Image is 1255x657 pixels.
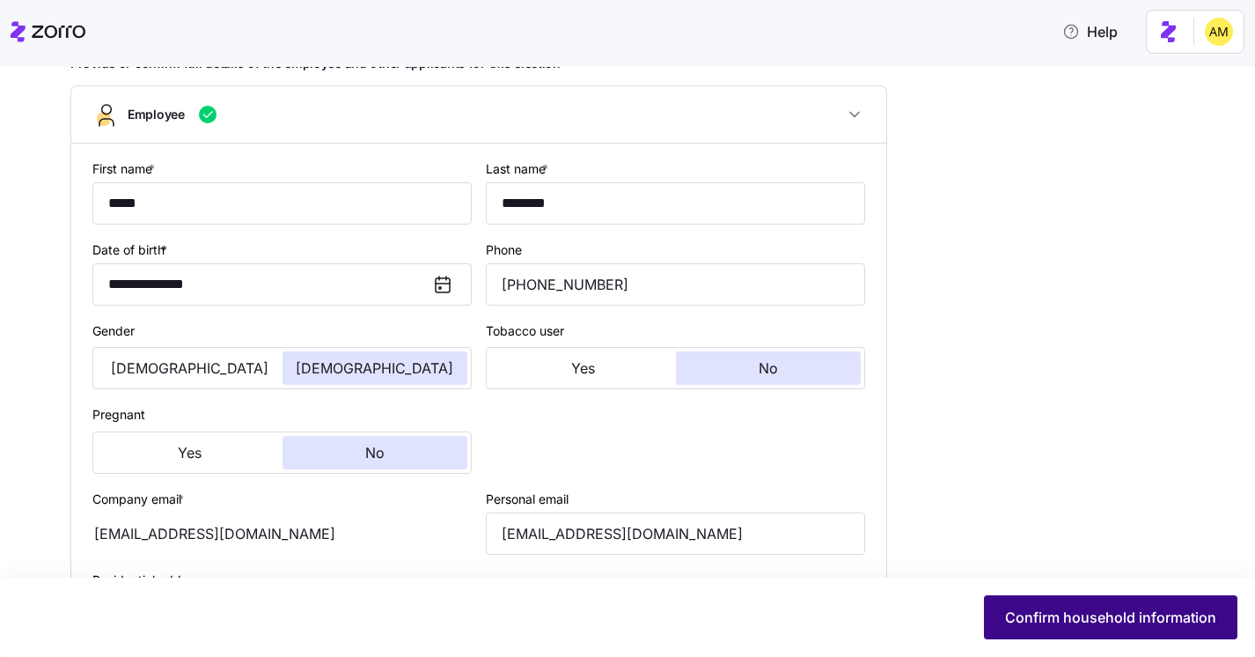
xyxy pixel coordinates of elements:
[92,405,145,424] label: Pregnant
[1205,18,1233,46] img: dfaaf2f2725e97d5ef9e82b99e83f4d7
[128,106,185,123] span: Employee
[296,361,453,375] span: [DEMOGRAPHIC_DATA]
[178,446,202,460] span: Yes
[984,595,1237,639] button: Confirm household information
[486,159,552,179] label: Last name
[571,361,595,375] span: Yes
[759,361,778,375] span: No
[92,490,187,509] label: Company email
[1062,21,1118,42] span: Help
[486,321,564,341] label: Tobacco user
[486,240,522,260] label: Phone
[1005,607,1216,628] span: Confirm household information
[92,321,135,341] label: Gender
[92,571,205,590] label: Residential address
[365,446,385,460] span: No
[486,490,569,509] label: Personal email
[1048,14,1132,49] button: Help
[486,263,865,306] input: Phone
[92,159,158,179] label: First name
[111,361,268,375] span: [DEMOGRAPHIC_DATA]
[71,86,886,144] button: Employee
[486,513,865,555] input: Email
[92,240,171,260] label: Date of birth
